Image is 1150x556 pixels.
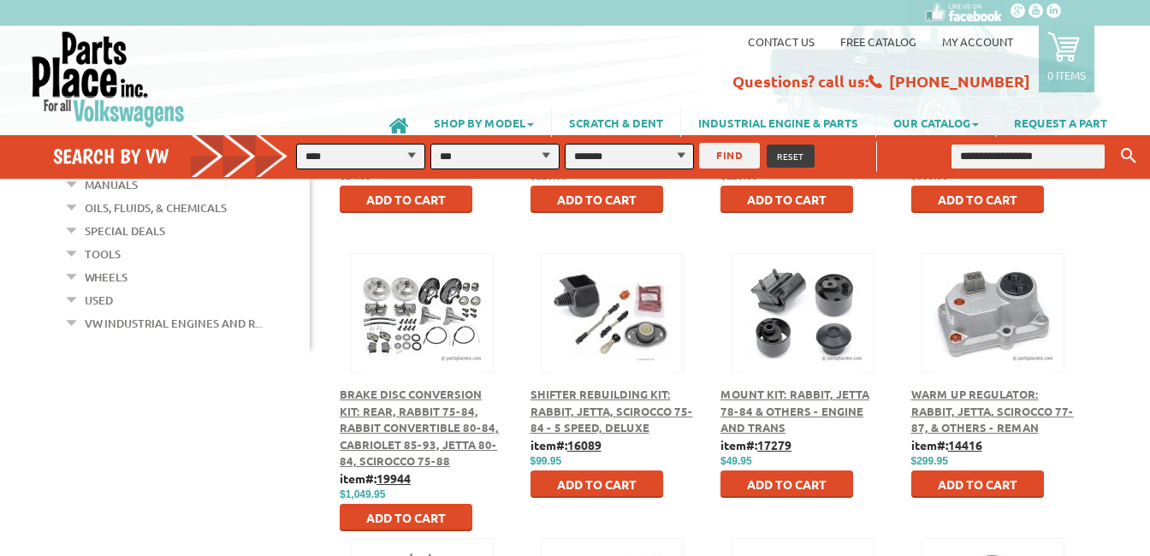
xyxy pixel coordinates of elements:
a: INDUSTRIAL ENGINE & PARTS [681,108,875,137]
button: FIND [699,143,760,169]
u: 14416 [948,437,982,452]
a: Brake Disc Conversion Kit: Rear, Rabbit 75-84, Rabbit Convertible 80-84, Cabriolet 85-93, Jetta 8... [340,387,499,468]
a: Oils, Fluids, & Chemicals [85,197,227,219]
button: Add to Cart [720,470,853,498]
button: Add to Cart [911,186,1044,213]
span: Add to Cart [557,192,637,207]
span: Add to Cart [557,476,637,492]
span: Add to Cart [366,192,446,207]
b: item#: [720,437,791,452]
span: $99.95 [531,455,562,467]
b: item#: [340,470,411,486]
span: Add to Cart [747,192,827,207]
a: REQUEST A PART [997,108,1124,137]
a: Wheels [85,266,127,288]
span: $1,049.95 [340,488,385,500]
h4: Search by VW [53,144,299,169]
span: Add to Cart [747,476,827,492]
u: 16089 [567,437,602,452]
b: item#: [911,437,982,452]
a: Contact us [748,34,815,49]
a: Used [85,289,113,311]
a: 0 items [1039,26,1094,92]
a: Mount Kit: Rabbit, Jetta 78-84 & Others - Engine and Trans [720,387,869,435]
a: Free Catalog [840,34,916,49]
button: Add to Cart [720,186,853,213]
button: Add to Cart [340,186,472,213]
u: 17279 [757,437,791,452]
a: OUR CATALOG [876,108,996,137]
a: SHOP BY MODEL [417,108,551,137]
img: Parts Place Inc! [30,30,187,128]
button: Add to Cart [911,470,1044,498]
button: Add to Cart [340,504,472,531]
button: Add to Cart [531,186,663,213]
a: Shifter Rebuilding Kit: Rabbit, Jetta, Scirocco 75-84 - 5 Speed, Deluxe [531,387,693,435]
a: My Account [942,34,1013,49]
span: Add to Cart [366,510,446,525]
a: Tools [85,243,121,265]
span: $299.95 [911,455,948,467]
u: 19944 [376,470,411,486]
a: Special Deals [85,220,165,242]
a: VW Industrial Engines and R... [85,312,263,334]
span: $49.95 [720,455,752,467]
button: Keyword Search [1116,142,1141,170]
b: item#: [531,437,602,452]
button: Add to Cart [531,470,663,498]
p: 0 items [1047,68,1086,82]
button: RESET [767,145,815,168]
span: RESET [777,150,804,163]
span: Add to Cart [938,192,1017,207]
a: Warm Up Regulator: Rabbit, Jetta, Scirocco 77-87, & Others - Reman [911,387,1074,435]
a: SCRATCH & DENT [552,108,680,137]
a: Manuals [85,174,138,196]
span: Add to Cart [938,476,1017,492]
